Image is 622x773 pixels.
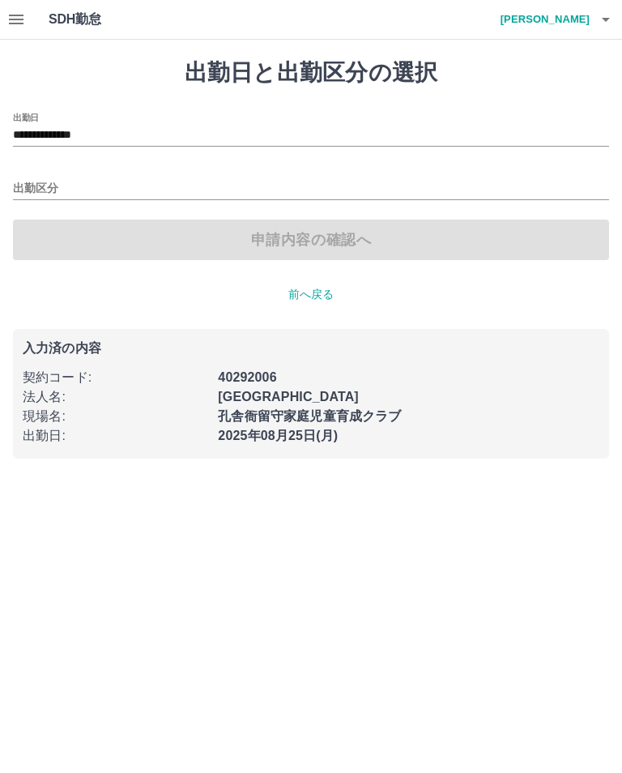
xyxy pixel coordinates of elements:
b: 2025年08月25日(月) [218,429,338,442]
p: 出勤日 : [23,426,208,446]
b: 孔舎衙留守家庭児童育成クラブ [218,409,401,423]
p: 契約コード : [23,368,208,387]
p: 前へ戻る [13,286,609,303]
p: 入力済の内容 [23,342,599,355]
p: 現場名 : [23,407,208,426]
label: 出勤日 [13,111,39,123]
b: 40292006 [218,370,276,384]
p: 法人名 : [23,387,208,407]
b: [GEOGRAPHIC_DATA] [218,390,359,404]
h1: 出勤日と出勤区分の選択 [13,59,609,87]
